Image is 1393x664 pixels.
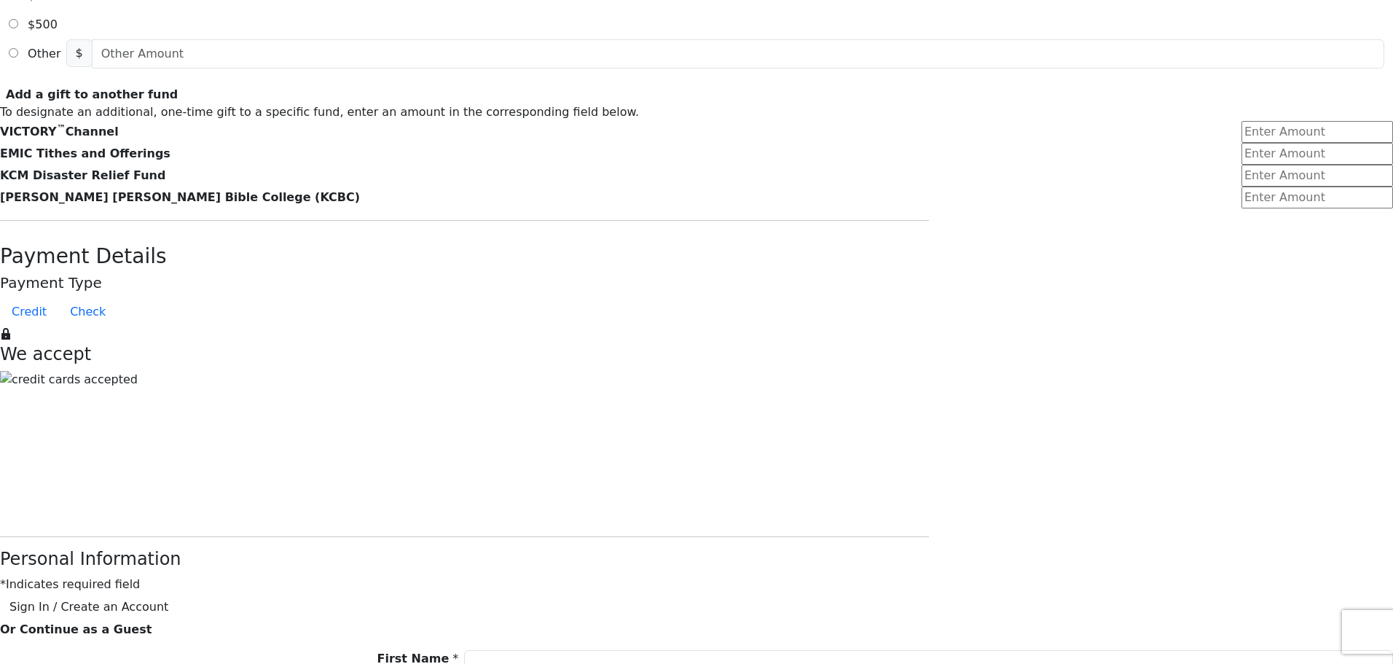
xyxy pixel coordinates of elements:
[57,123,66,133] sup: ™
[1241,143,1393,165] input: Enter Amount
[58,297,117,327] button: Check
[66,39,93,67] span: $
[28,17,58,31] span: $500
[28,47,60,60] span: Other
[1241,187,1393,208] input: Enter Amount
[92,39,1384,69] input: Other Amount
[1241,121,1393,143] input: Enter Amount
[1241,165,1393,187] input: Enter Amount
